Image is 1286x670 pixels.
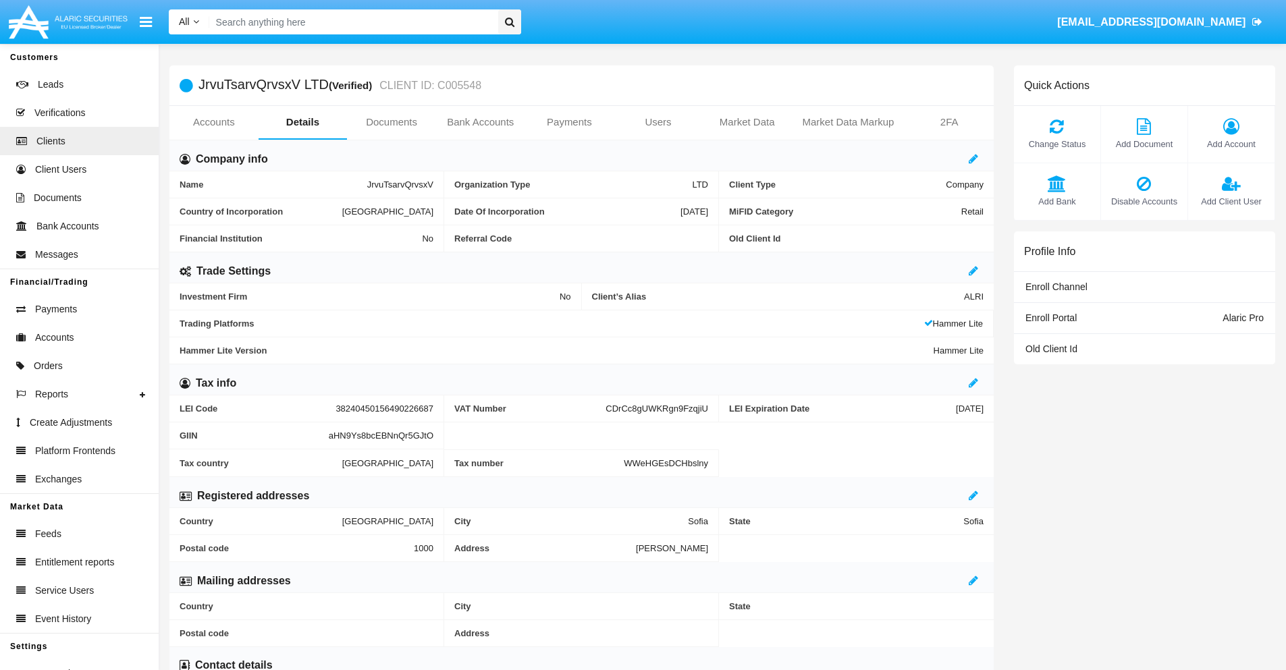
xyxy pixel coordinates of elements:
span: Documents [34,191,82,205]
span: [GEOGRAPHIC_DATA] [342,206,433,217]
span: ALRI [964,291,984,302]
span: Feeds [35,527,61,541]
span: Event History [35,612,91,626]
a: 2FA [905,106,994,138]
span: Enroll Portal [1025,312,1077,323]
span: VAT Number [454,403,606,414]
span: Tax country [180,457,342,468]
span: Old Client Id [1025,343,1077,354]
span: [DATE] [680,206,708,217]
a: Market Data [703,106,792,138]
span: Add Client User [1195,195,1268,208]
span: State [729,601,984,611]
span: LTD [692,179,708,190]
h6: Tax info [196,376,236,391]
span: [GEOGRAPHIC_DATA] [342,516,433,526]
a: Bank Accounts [436,106,525,138]
span: Client Users [35,163,86,177]
span: GIIN [180,430,329,441]
span: Hammer Lite Version [180,345,934,356]
span: Orders [34,359,63,373]
span: MiFID Category [729,206,961,217]
span: Referral Code [454,233,708,244]
span: LEI Expiration Date [729,403,956,414]
span: WWeHGEsDCHbslny [624,458,708,468]
span: Company [946,179,984,190]
span: Trading Platforms [180,318,924,329]
span: Verifications [34,106,85,120]
a: Users [614,106,703,138]
h6: Profile Info [1024,245,1075,258]
span: Tax number [454,458,624,468]
span: Disable Accounts [1108,195,1181,208]
span: [GEOGRAPHIC_DATA] [342,457,433,468]
span: Sofia [963,516,984,526]
img: Logo image [7,2,130,42]
span: Name [180,179,367,190]
span: State [729,516,963,526]
span: Country of Incorporation [180,206,342,217]
span: Create Adjustments [30,416,112,430]
span: Postal code [180,628,433,638]
span: City [454,601,708,611]
span: Accounts [35,331,74,345]
span: Old Client Id [729,233,984,244]
span: Bank Accounts [36,219,99,233]
span: Change Status [1021,138,1094,150]
span: Postal code [180,543,414,553]
span: Entitlement reports [35,555,115,569]
span: Retail [961,206,984,217]
span: Country [180,516,342,526]
span: Add Bank [1021,195,1094,208]
span: Exchanges [35,472,82,486]
span: Country [180,601,433,611]
span: Sofia [688,516,708,526]
a: Payments [525,106,614,138]
span: 1000 [414,543,433,553]
span: Enroll Channel [1025,281,1088,292]
span: No [422,233,433,244]
a: Market Data Markup [791,106,905,138]
span: Hammer Lite [934,345,984,356]
h5: JrvuTsarvQrvsxV LTD [198,78,481,93]
h6: Registered addresses [197,488,309,503]
span: Platform Frontends [35,444,115,458]
div: (Verified) [329,78,376,93]
span: 38240450156490226687 [336,403,433,414]
span: Date Of Incorporation [454,206,680,217]
span: [PERSON_NAME] [636,543,708,553]
span: All [179,16,190,27]
span: Financial Institution [180,233,422,244]
span: LEI Code [180,403,336,414]
span: Payments [35,302,77,316]
span: Alaric Pro [1223,312,1264,323]
span: Service Users [35,584,94,598]
span: CDrCc8gUWKRgn9FzqjiU [606,403,708,414]
span: Leads [38,78,63,92]
h6: Trade Settings [196,264,271,279]
a: All [169,15,209,29]
small: CLIENT ID: C005548 [376,80,481,91]
span: [DATE] [956,403,984,414]
input: Search [209,9,493,34]
span: Investment Firm [180,291,560,302]
h6: Company info [196,152,268,167]
span: [EMAIL_ADDRESS][DOMAIN_NAME] [1057,16,1245,28]
h6: Mailing addresses [197,574,291,588]
span: Client’s Alias [592,291,965,302]
span: No [560,291,571,302]
span: Address [454,628,708,638]
a: [EMAIL_ADDRESS][DOMAIN_NAME] [1051,3,1269,41]
span: Client Type [729,179,946,190]
span: Add Document [1108,138,1181,150]
span: Messages [35,248,78,262]
span: City [454,516,688,526]
span: Hammer Lite [924,318,983,329]
span: Reports [35,387,68,401]
span: Clients [36,134,65,148]
span: JrvuTsarvQrvsxV [367,179,433,190]
a: Documents [347,106,436,138]
a: Details [259,106,348,138]
span: Organization Type [454,179,692,190]
a: Accounts [169,106,259,138]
